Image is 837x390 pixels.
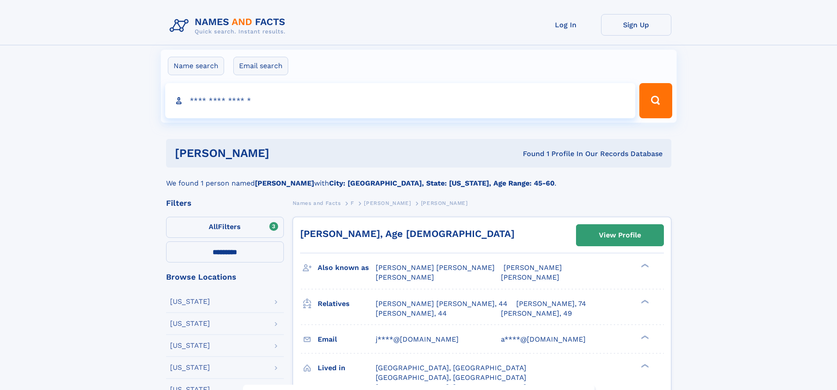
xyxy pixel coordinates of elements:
[601,14,671,36] a: Sign Up
[376,364,526,372] span: [GEOGRAPHIC_DATA], [GEOGRAPHIC_DATA]
[233,57,288,75] label: Email search
[376,373,526,382] span: [GEOGRAPHIC_DATA], [GEOGRAPHIC_DATA]
[376,273,434,281] span: [PERSON_NAME]
[318,260,376,275] h3: Also known as
[639,83,672,118] button: Search Button
[599,225,641,245] div: View Profile
[639,263,649,269] div: ❯
[170,298,210,305] div: [US_STATE]
[175,148,396,159] h1: [PERSON_NAME]
[364,197,411,208] a: [PERSON_NAME]
[166,217,284,238] label: Filters
[421,200,468,206] span: [PERSON_NAME]
[351,197,354,208] a: F
[170,364,210,371] div: [US_STATE]
[329,179,554,187] b: City: [GEOGRAPHIC_DATA], State: [US_STATE], Age Range: 45-60
[318,296,376,311] h3: Relatives
[165,83,636,118] input: search input
[516,299,586,309] a: [PERSON_NAME], 74
[318,361,376,375] h3: Lived in
[293,197,341,208] a: Names and Facts
[351,200,354,206] span: F
[209,222,218,231] span: All
[166,168,671,189] div: We found 1 person named with .
[166,14,293,38] img: Logo Names and Facts
[639,299,649,304] div: ❯
[376,309,447,318] a: [PERSON_NAME], 44
[300,228,515,239] a: [PERSON_NAME], Age [DEMOGRAPHIC_DATA]
[168,57,224,75] label: Name search
[396,149,663,159] div: Found 1 Profile In Our Records Database
[376,263,495,272] span: [PERSON_NAME] [PERSON_NAME]
[318,332,376,347] h3: Email
[501,309,572,318] a: [PERSON_NAME], 49
[639,334,649,340] div: ❯
[504,263,562,272] span: [PERSON_NAME]
[364,200,411,206] span: [PERSON_NAME]
[170,342,210,349] div: [US_STATE]
[531,14,601,36] a: Log In
[576,225,663,246] a: View Profile
[166,199,284,207] div: Filters
[166,273,284,281] div: Browse Locations
[255,179,314,187] b: [PERSON_NAME]
[639,363,649,368] div: ❯
[170,320,210,327] div: [US_STATE]
[501,273,559,281] span: [PERSON_NAME]
[376,299,507,309] a: [PERSON_NAME] [PERSON_NAME], 44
